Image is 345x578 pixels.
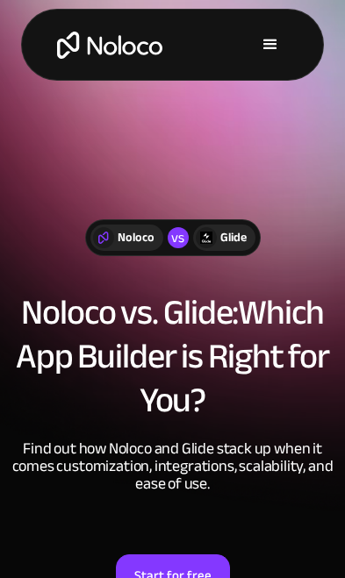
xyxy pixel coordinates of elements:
[9,440,336,510] div: Find out how Noloco and Glide stack up when it comes customization, integrations, scalability, an...
[244,18,297,71] div: menu
[9,291,336,423] h1: Noloco vs. Glide: Which App Builder is Right for You?
[168,227,189,248] div: vs
[48,32,162,59] a: home
[220,228,247,247] div: Glide
[118,228,155,247] div: Noloco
